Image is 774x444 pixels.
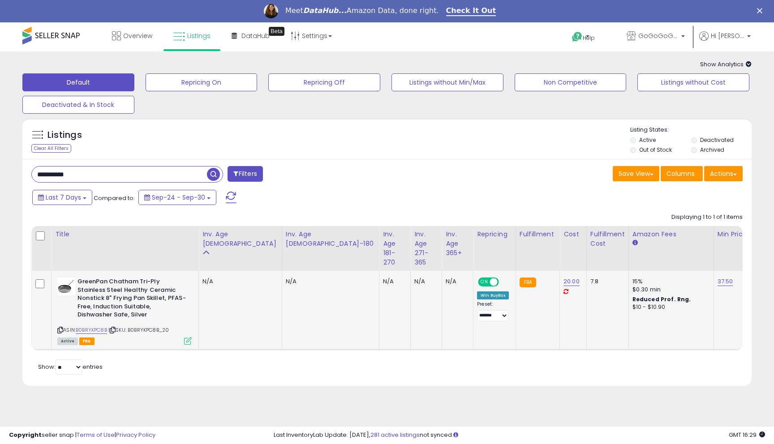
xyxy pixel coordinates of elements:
[286,230,375,248] div: Inv. Age [DEMOGRAPHIC_DATA]-180
[228,166,262,182] button: Filters
[632,303,707,311] div: $10 - $10.90
[264,4,278,18] img: Profile image for Georgie
[590,277,622,286] div: 7.8
[285,6,439,15] div: Meet Amazon Data, done right.
[105,22,159,49] a: Overview
[202,230,278,248] div: Inv. Age [DEMOGRAPHIC_DATA]
[268,73,380,91] button: Repricing Off
[699,31,751,51] a: Hi [PERSON_NAME]
[57,277,192,344] div: ASIN:
[639,146,672,154] label: Out of Stock
[22,73,134,91] button: Default
[22,96,134,114] button: Deactivated & In Stock
[638,31,679,40] span: GoGoGoGoneLLC
[583,34,595,42] span: Help
[47,129,82,141] h5: Listings
[498,278,512,286] span: OFF
[446,277,466,286] div: N/A
[202,277,275,286] div: N/A
[630,126,751,134] p: Listing States:
[77,277,186,321] b: GreenPan Chatham Tri-Ply Stainless Steel Healthy Ceramic Nonstick 8" Frying Pan Skillet, PFAS-Fre...
[146,73,258,91] button: Repricing On
[123,31,152,40] span: Overview
[718,230,764,239] div: Min Price
[284,22,339,49] a: Settings
[241,31,270,40] span: DataHub
[671,213,743,222] div: Displaying 1 to 1 of 1 items
[32,190,92,205] button: Last 7 Days
[57,337,78,345] span: All listings currently available for purchase on Amazon
[704,166,743,181] button: Actions
[31,144,71,153] div: Clear All Filters
[477,230,512,239] div: Repricing
[414,277,435,286] div: N/A
[446,230,469,258] div: Inv. Age 365+
[108,326,169,333] span: | SKU: B0BRYKPC8B_20
[79,337,95,345] span: FBA
[637,73,749,91] button: Listings without Cost
[391,73,503,91] button: Listings without Min/Max
[565,25,612,51] a: Help
[632,239,638,247] small: Amazon Fees.
[167,22,217,49] a: Listings
[225,22,276,49] a: DataHub
[477,301,509,321] div: Preset:
[303,6,347,15] i: DataHub...
[563,230,583,239] div: Cost
[446,6,496,16] a: Check It Out
[620,22,692,51] a: GoGoGoGoneLLC
[479,278,490,286] span: ON
[520,277,536,287] small: FBA
[700,60,752,68] span: Show Analytics
[632,286,707,294] div: $0.30 min
[632,277,707,286] div: 15%
[666,169,695,178] span: Columns
[632,295,691,303] b: Reduced Prof. Rng.
[383,277,404,286] div: N/A
[563,277,580,286] a: 20.00
[700,146,724,154] label: Archived
[590,230,625,248] div: Fulfillment Cost
[94,194,135,202] span: Compared to:
[639,136,656,144] label: Active
[757,8,766,13] div: Close
[138,190,216,205] button: Sep-24 - Sep-30
[414,230,438,267] div: Inv. Age 271-365
[613,166,659,181] button: Save View
[477,291,509,299] div: Win BuyBox
[515,73,627,91] button: Non Competitive
[661,166,703,181] button: Columns
[632,230,710,239] div: Amazon Fees
[520,230,556,239] div: Fulfillment
[711,31,744,40] span: Hi [PERSON_NAME]
[700,136,734,144] label: Deactivated
[286,277,372,286] div: N/A
[57,277,75,295] img: 31ZNCeYdzIL._SL40_.jpg
[269,27,284,36] div: Tooltip anchor
[46,193,81,202] span: Last 7 Days
[572,31,583,43] i: Get Help
[55,230,195,239] div: Title
[152,193,205,202] span: Sep-24 - Sep-30
[383,230,407,267] div: Inv. Age 181-270
[187,31,211,40] span: Listings
[76,326,107,334] a: B0BRYKPC8B
[718,277,733,286] a: 37.50
[38,363,103,371] span: Show: entries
